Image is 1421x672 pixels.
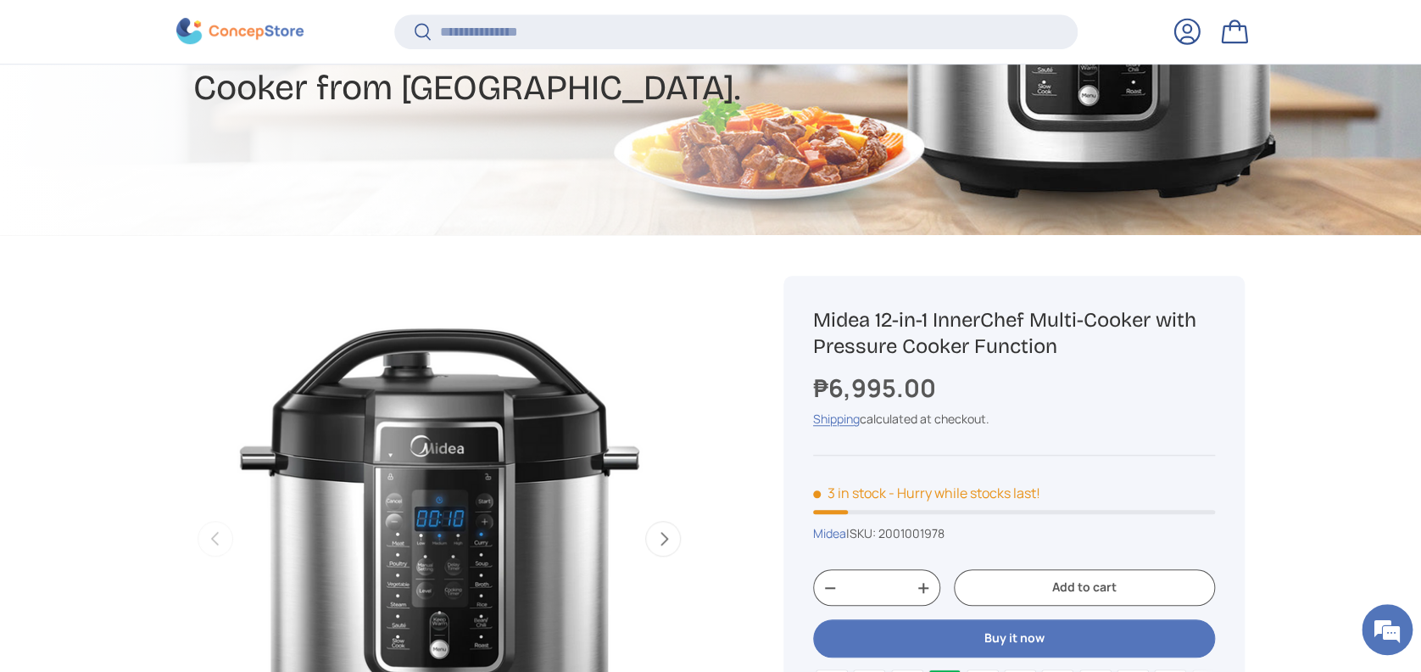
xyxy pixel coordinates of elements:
span: 3 in stock [813,484,886,502]
strong: ₱6,995.00 [813,371,940,405]
img: ConcepStore [176,19,304,45]
span: | [846,525,945,541]
a: Midea [813,525,846,541]
p: - Hurry while stocks last! [889,484,1040,502]
button: Buy it now [813,619,1215,658]
span: 2001001978 [878,525,945,541]
div: calculated at checkout. [813,410,1215,428]
h1: Midea 12-in-1 InnerChef Multi-Cooker with Pressure Cooker Function [813,307,1215,360]
button: Add to cart [954,569,1215,606]
span: SKU: [850,525,876,541]
a: Shipping [813,411,860,427]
